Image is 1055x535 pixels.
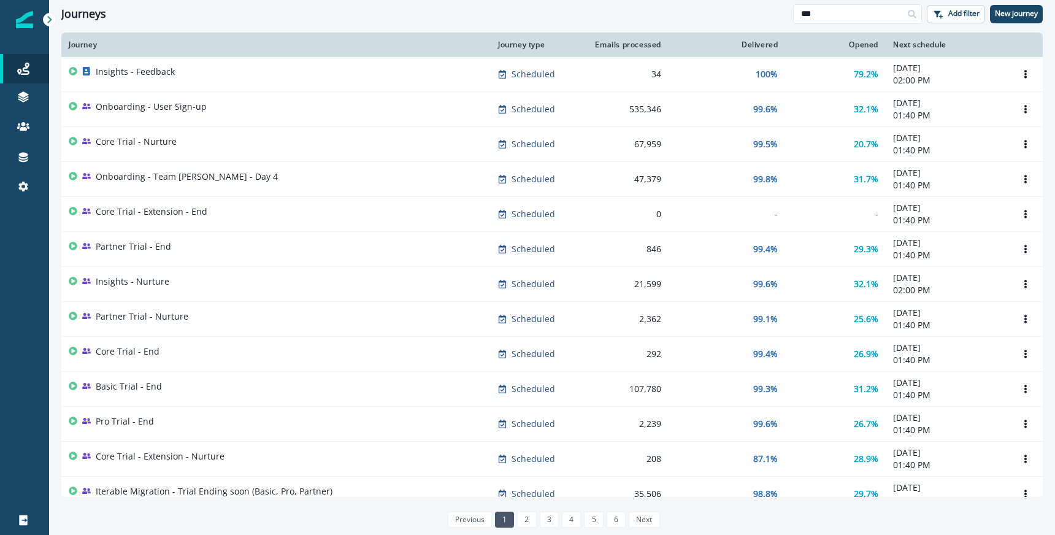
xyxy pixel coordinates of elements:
[61,197,1043,232] a: Core Trial - Extension - EndScheduled0--[DATE]01:40 PMOptions
[893,144,1001,156] p: 01:40 PM
[512,453,555,465] p: Scheduled
[893,494,1001,506] p: 01:40 PM
[590,68,661,80] div: 34
[590,348,661,360] div: 292
[792,40,878,50] div: Opened
[893,74,1001,87] p: 02:00 PM
[590,103,661,115] div: 535,346
[61,267,1043,302] a: Insights - NurtureScheduled21,59999.6%32.1%[DATE]02:00 PMOptions
[995,9,1038,18] p: New journey
[512,173,555,185] p: Scheduled
[893,214,1001,226] p: 01:40 PM
[96,485,332,498] p: Iterable Migration - Trial Ending soon (Basic, Pro, Partner)
[893,284,1001,296] p: 02:00 PM
[96,171,278,183] p: Onboarding - Team [PERSON_NAME] - Day 4
[893,249,1001,261] p: 01:40 PM
[498,40,575,50] div: Journey type
[854,173,878,185] p: 31.7%
[1016,310,1035,328] button: Options
[893,109,1001,121] p: 01:40 PM
[1016,345,1035,363] button: Options
[96,136,177,148] p: Core Trial - Nurture
[893,40,1001,50] div: Next schedule
[61,302,1043,337] a: Partner Trial - NurtureScheduled2,36299.1%25.6%[DATE]01:40 PMOptions
[590,278,661,290] div: 21,599
[854,313,878,325] p: 25.6%
[96,275,169,288] p: Insights - Nurture
[753,103,778,115] p: 99.6%
[893,202,1001,214] p: [DATE]
[893,272,1001,284] p: [DATE]
[854,488,878,500] p: 29.7%
[61,407,1043,442] a: Pro Trial - EndScheduled2,23999.6%26.7%[DATE]01:40 PMOptions
[854,383,878,395] p: 31.2%
[96,241,171,253] p: Partner Trial - End
[1016,205,1035,223] button: Options
[753,138,778,150] p: 99.5%
[893,389,1001,401] p: 01:40 PM
[590,138,661,150] div: 67,959
[893,377,1001,389] p: [DATE]
[1016,240,1035,258] button: Options
[512,488,555,500] p: Scheduled
[517,512,536,528] a: Page 2
[61,57,1043,92] a: Insights - FeedbackScheduled34100%79.2%[DATE]02:00 PMOptions
[445,512,660,528] ul: Pagination
[990,5,1043,23] button: New journey
[512,278,555,290] p: Scheduled
[512,313,555,325] p: Scheduled
[893,424,1001,436] p: 01:40 PM
[96,101,207,113] p: Onboarding - User Sign-up
[893,132,1001,144] p: [DATE]
[590,173,661,185] div: 47,379
[590,243,661,255] div: 846
[512,348,555,360] p: Scheduled
[540,512,559,528] a: Page 3
[96,380,162,393] p: Basic Trial - End
[512,243,555,255] p: Scheduled
[96,206,207,218] p: Core Trial - Extension - End
[854,243,878,255] p: 29.3%
[590,313,661,325] div: 2,362
[1016,450,1035,468] button: Options
[893,354,1001,366] p: 01:40 PM
[893,482,1001,494] p: [DATE]
[562,512,581,528] a: Page 4
[69,40,483,50] div: Journey
[590,40,661,50] div: Emails processed
[1016,135,1035,153] button: Options
[590,453,661,465] div: 208
[1016,485,1035,503] button: Options
[893,179,1001,191] p: 01:40 PM
[61,162,1043,197] a: Onboarding - Team [PERSON_NAME] - Day 4Scheduled47,37999.8%31.7%[DATE]01:40 PMOptions
[584,512,603,528] a: Page 5
[1016,275,1035,293] button: Options
[1016,170,1035,188] button: Options
[1016,415,1035,433] button: Options
[753,348,778,360] p: 99.4%
[61,477,1043,512] a: Iterable Migration - Trial Ending soon (Basic, Pro, Partner)Scheduled35,50698.8%29.7%[DATE]01:40 ...
[512,208,555,220] p: Scheduled
[61,232,1043,267] a: Partner Trial - EndScheduled84699.4%29.3%[DATE]01:40 PMOptions
[61,7,106,21] h1: Journeys
[753,488,778,500] p: 98.8%
[61,372,1043,407] a: Basic Trial - EndScheduled107,78099.3%31.2%[DATE]01:40 PMOptions
[893,459,1001,471] p: 01:40 PM
[893,167,1001,179] p: [DATE]
[854,278,878,290] p: 32.1%
[854,68,878,80] p: 79.2%
[590,383,661,395] div: 107,780
[590,488,661,500] div: 35,506
[512,103,555,115] p: Scheduled
[893,97,1001,109] p: [DATE]
[753,453,778,465] p: 87.1%
[854,418,878,430] p: 26.7%
[1016,65,1035,83] button: Options
[1016,380,1035,398] button: Options
[792,208,878,220] div: -
[512,68,555,80] p: Scheduled
[753,173,778,185] p: 99.8%
[1016,100,1035,118] button: Options
[61,337,1043,372] a: Core Trial - EndScheduled29299.4%26.9%[DATE]01:40 PMOptions
[96,450,224,463] p: Core Trial - Extension - Nurture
